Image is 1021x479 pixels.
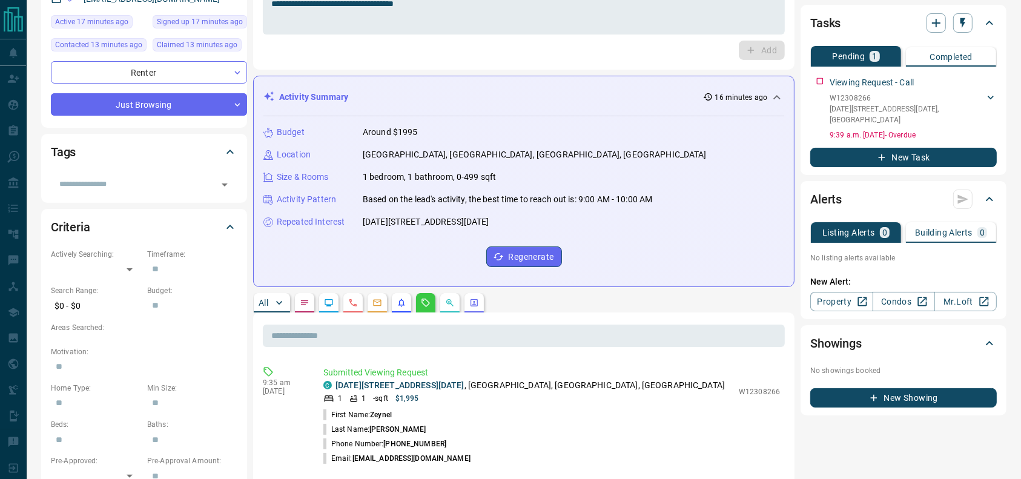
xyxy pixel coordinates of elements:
h2: Alerts [810,190,842,209]
p: Submitted Viewing Request [323,366,780,379]
svg: Notes [300,298,309,308]
div: Alerts [810,185,997,214]
div: Tasks [810,8,997,38]
p: [DATE][STREET_ADDRESS][DATE] [363,216,489,228]
p: Budget: [147,285,237,296]
p: 16 minutes ago [715,92,768,103]
div: Fri Aug 15 2025 [153,15,247,32]
p: , [GEOGRAPHIC_DATA], [GEOGRAPHIC_DATA], [GEOGRAPHIC_DATA] [335,379,725,392]
p: 9:39 a.m. [DATE] - Overdue [830,130,997,140]
p: $1,995 [395,393,419,404]
div: W12308266[DATE][STREET_ADDRESS][DATE],[GEOGRAPHIC_DATA] [830,90,997,128]
p: Around $1995 [363,126,418,139]
div: Fri Aug 15 2025 [51,15,147,32]
p: Search Range: [51,285,141,296]
p: 1 [872,52,877,61]
p: Activity Pattern [277,193,336,206]
span: Claimed 13 minutes ago [157,39,237,51]
p: No showings booked [810,365,997,376]
h2: Tasks [810,13,841,33]
p: Last Name: [323,424,426,435]
p: [DATE][STREET_ADDRESS][DATE] , [GEOGRAPHIC_DATA] [830,104,985,125]
p: Areas Searched: [51,322,237,333]
p: Timeframe: [147,249,237,260]
div: Tags [51,137,237,167]
div: Renter [51,61,247,84]
a: Condos [873,292,935,311]
span: [PERSON_NAME] [369,425,426,434]
p: [DATE] [263,387,305,395]
span: Zeynel [370,411,392,419]
p: No listing alerts available [810,253,997,263]
p: 1 [362,393,366,404]
p: [GEOGRAPHIC_DATA], [GEOGRAPHIC_DATA], [GEOGRAPHIC_DATA], [GEOGRAPHIC_DATA] [363,148,707,161]
span: [PHONE_NUMBER] [383,440,446,448]
a: Mr.Loft [934,292,997,311]
p: New Alert: [810,276,997,288]
div: condos.ca [323,381,332,389]
svg: Agent Actions [469,298,479,308]
div: Activity Summary16 minutes ago [263,86,784,108]
p: 0 [882,228,887,237]
p: Baths: [147,419,237,430]
p: W12308266 [739,386,780,397]
h2: Criteria [51,217,90,237]
p: $0 - $0 [51,296,141,316]
p: 1 bedroom, 1 bathroom, 0-499 sqft [363,171,496,183]
p: Viewing Request - Call [830,76,914,89]
p: Home Type: [51,383,141,394]
p: Email: [323,453,471,464]
svg: Listing Alerts [397,298,406,308]
p: Beds: [51,419,141,430]
button: Open [216,176,233,193]
span: [EMAIL_ADDRESS][DOMAIN_NAME] [352,454,471,463]
p: W12308266 [830,93,985,104]
p: Building Alerts [915,228,973,237]
p: Actively Searching: [51,249,141,260]
p: Size & Rooms [277,171,329,183]
svg: Opportunities [445,298,455,308]
p: Location [277,148,311,161]
h2: Showings [810,334,862,353]
button: New Task [810,148,997,167]
p: Budget [277,126,305,139]
button: New Showing [810,388,997,408]
p: All [259,299,268,307]
div: Showings [810,329,997,358]
svg: Emails [372,298,382,308]
p: Motivation: [51,346,237,357]
p: Activity Summary [279,91,348,104]
p: 1 [338,393,342,404]
span: Contacted 13 minutes ago [55,39,142,51]
p: Min Size: [147,383,237,394]
a: [DATE][STREET_ADDRESS][DATE] [335,380,464,390]
div: Just Browsing [51,93,247,116]
p: Completed [930,53,973,61]
a: Property [810,292,873,311]
p: Based on the lead's activity, the best time to reach out is: 9:00 AM - 10:00 AM [363,193,652,206]
p: First Name: [323,409,392,420]
svg: Requests [421,298,431,308]
p: 0 [980,228,985,237]
div: Fri Aug 15 2025 [153,38,247,55]
svg: Calls [348,298,358,308]
p: - sqft [373,393,388,404]
p: Pre-Approved: [51,455,141,466]
p: Listing Alerts [822,228,875,237]
h2: Tags [51,142,76,162]
p: Pending [833,52,865,61]
p: Repeated Interest [277,216,345,228]
p: 9:35 am [263,378,305,387]
p: Pre-Approval Amount: [147,455,237,466]
div: Criteria [51,213,237,242]
span: Active 17 minutes ago [55,16,128,28]
span: Signed up 17 minutes ago [157,16,243,28]
p: Phone Number: [323,438,446,449]
svg: Lead Browsing Activity [324,298,334,308]
div: Fri Aug 15 2025 [51,38,147,55]
button: Regenerate [486,246,562,267]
